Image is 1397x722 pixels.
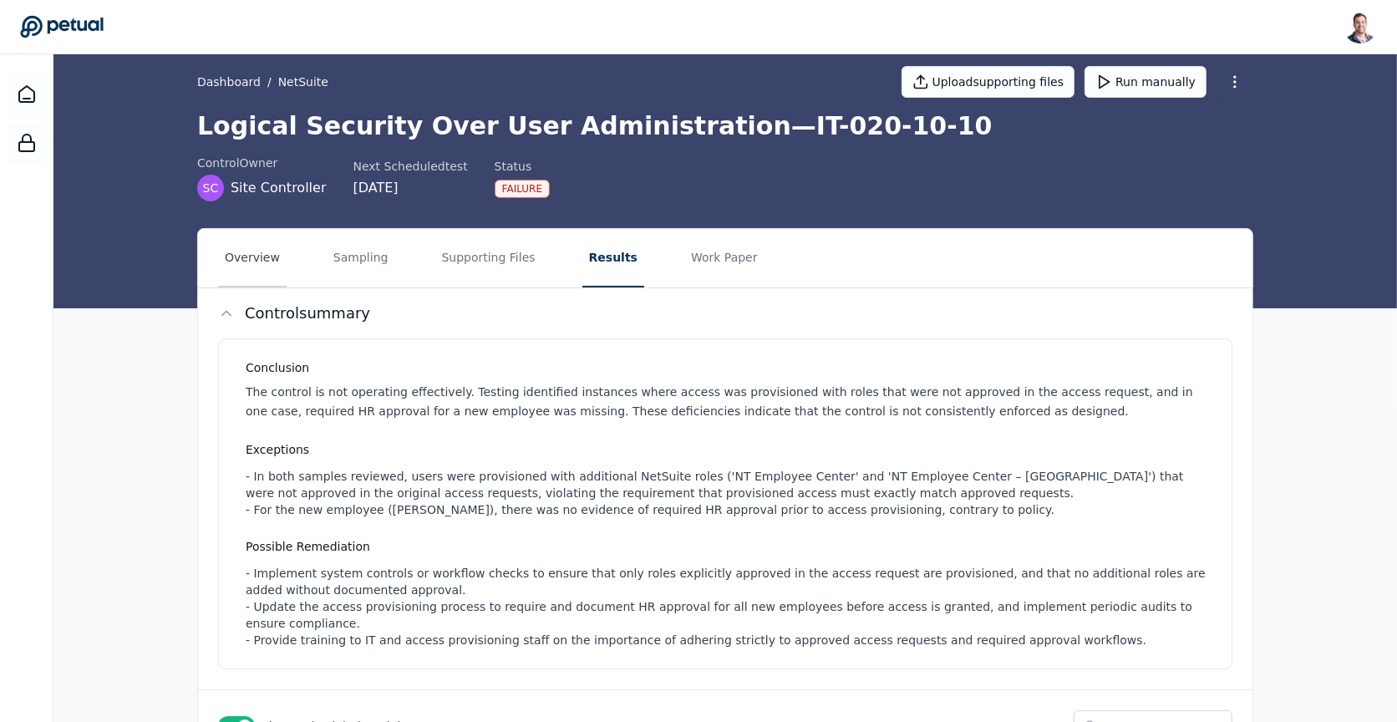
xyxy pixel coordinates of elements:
button: Results [582,229,644,287]
a: Dashboard [197,74,261,90]
div: Status [495,158,550,175]
a: Go to Dashboard [20,15,104,38]
span: Site Controller [231,178,327,198]
button: Run manually [1085,66,1206,98]
nav: Tabs [198,229,1252,287]
p: The control is not operating effectively. Testing identified instances where access was provision... [246,383,1212,421]
button: Work Paper [684,229,765,287]
h1: Logical Security Over User Administration — IT-020-10-10 [197,111,1253,141]
button: Sampling [327,229,395,287]
button: Uploadsupporting files [902,66,1075,98]
h3: Exceptions [246,441,1212,458]
button: Supporting Files [434,229,541,287]
div: [DATE] [353,178,468,198]
button: Controlsummary [198,288,1252,338]
a: Dashboard [7,74,47,114]
span: SC [203,180,219,196]
a: SOC [7,123,47,163]
div: control Owner [197,155,327,171]
div: Failure [495,180,550,198]
img: Snir Kodesh [1344,10,1377,43]
div: / [197,74,328,90]
h2: Control summary [245,302,370,325]
div: Next Scheduled test [353,158,468,175]
div: - In both samples reviewed, users were provisioned with additional NetSuite roles ('NT Employee C... [246,468,1212,518]
button: Overview [218,229,287,287]
h3: Possible Remediation [246,538,1212,555]
h3: Conclusion [246,359,1212,376]
div: - Implement system controls or workflow checks to ensure that only roles explicitly approved in t... [246,565,1212,648]
button: NetSuite [278,74,328,90]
